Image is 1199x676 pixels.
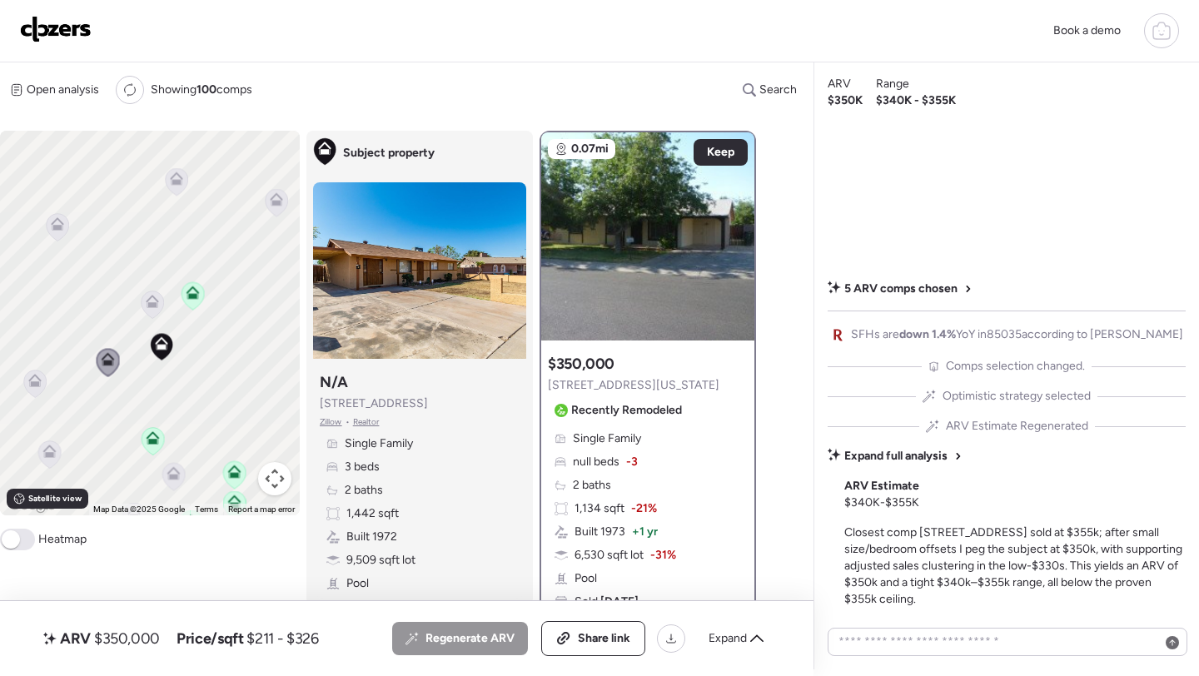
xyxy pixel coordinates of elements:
span: $340K - $355K [844,495,919,511]
span: Share link [578,630,630,647]
a: Report a map error [228,505,295,514]
span: Satellite view [28,492,82,505]
span: Optimistic strategy selected [943,388,1091,405]
span: -3 [626,454,638,470]
span: down 1.4% [899,327,956,341]
a: Open this area in Google Maps (opens a new window) [4,494,59,515]
h3: N/A [320,372,348,392]
span: [STREET_ADDRESS] [320,395,428,412]
span: Range [876,76,909,92]
span: Expand [709,630,747,647]
span: Price/sqft [177,629,243,649]
a: Terms [195,505,218,514]
span: Keep [707,144,734,161]
span: -31% [650,547,676,564]
span: $350,000 [94,629,160,649]
span: $211 - $326 [246,629,318,649]
span: Map Data ©2025 Google [93,505,185,514]
span: 9,509 sqft lot [346,552,415,569]
span: Realtor [353,415,380,429]
span: 1,134 sqft [575,500,624,517]
span: 100 [197,82,216,97]
span: Heatmap [38,531,87,548]
h3: $350,000 [548,354,614,374]
span: $350K [828,92,863,109]
img: Google [4,494,59,515]
span: Single Family [573,430,641,447]
span: ARV Estimate [844,478,919,495]
img: Logo [20,16,92,42]
span: 2 baths [345,482,383,499]
span: • [346,415,350,429]
span: Recently Remodeled [571,402,682,419]
span: null beds [573,454,619,470]
span: + 1 yr [632,524,658,540]
span: [DATE] [598,594,639,609]
span: [STREET_ADDRESS][US_STATE] [548,377,719,394]
span: Book a demo [1053,23,1121,37]
span: Showing comps [151,82,252,98]
span: ARV Estimate Regenerated [946,418,1088,435]
span: 3 beds [345,459,380,475]
span: Built 1973 [575,524,625,540]
span: 5 ARV comps chosen [844,281,958,297]
span: -21% [631,500,657,517]
span: 0.07mi [571,141,609,157]
span: 2 baths [573,477,611,494]
span: ARV [60,629,91,649]
span: Expand full analysis [844,448,948,465]
span: SFHs are YoY in 85035 according to [PERSON_NAME] [851,326,1183,343]
span: Closest comp [STREET_ADDRESS] sold at $355k; after small size/bedroom offsets I peg the subject a... [844,525,1182,606]
span: Regenerate ARV [425,630,515,647]
span: Search [759,82,797,98]
span: ARV [828,76,851,92]
span: Pool [575,570,597,587]
span: Zillow [320,415,342,429]
span: Sold [575,594,639,610]
span: Built 1972 [346,529,397,545]
span: 6,530 sqft lot [575,547,644,564]
span: 1,442 sqft [346,505,399,522]
span: Single Family [345,435,413,452]
span: Comps selection changed. [946,358,1085,375]
span: Open analysis [27,82,99,98]
span: $340K - $355K [876,92,956,109]
span: Subject property [343,145,435,162]
button: Map camera controls [258,462,291,495]
span: Pool [346,575,369,592]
